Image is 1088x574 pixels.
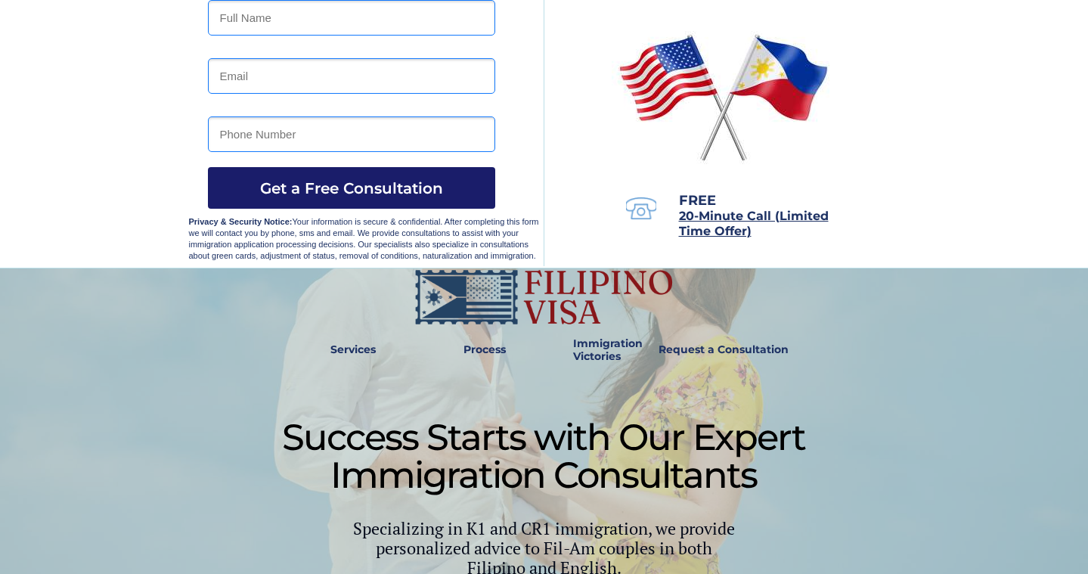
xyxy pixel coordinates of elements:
[208,167,495,209] button: Get a Free Consultation
[282,415,805,497] span: Success Starts with Our Expert Immigration Consultants
[679,209,829,238] span: 20-Minute Call (Limited Time Offer)
[189,217,539,260] span: Your information is secure & confidential. After completing this form we will contact you by phon...
[573,337,643,363] strong: Immigration Victories
[330,343,376,356] strong: Services
[679,210,829,237] a: 20-Minute Call (Limited Time Offer)
[456,333,513,368] a: Process
[208,116,495,152] input: Phone Number
[189,217,293,226] strong: Privacy & Security Notice:
[679,192,716,209] span: FREE
[208,58,495,94] input: Email
[463,343,506,356] strong: Process
[321,333,386,368] a: Services
[567,333,618,368] a: Immigration Victories
[208,179,495,197] span: Get a Free Consultation
[659,343,789,356] strong: Request a Consultation
[652,333,795,368] a: Request a Consultation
